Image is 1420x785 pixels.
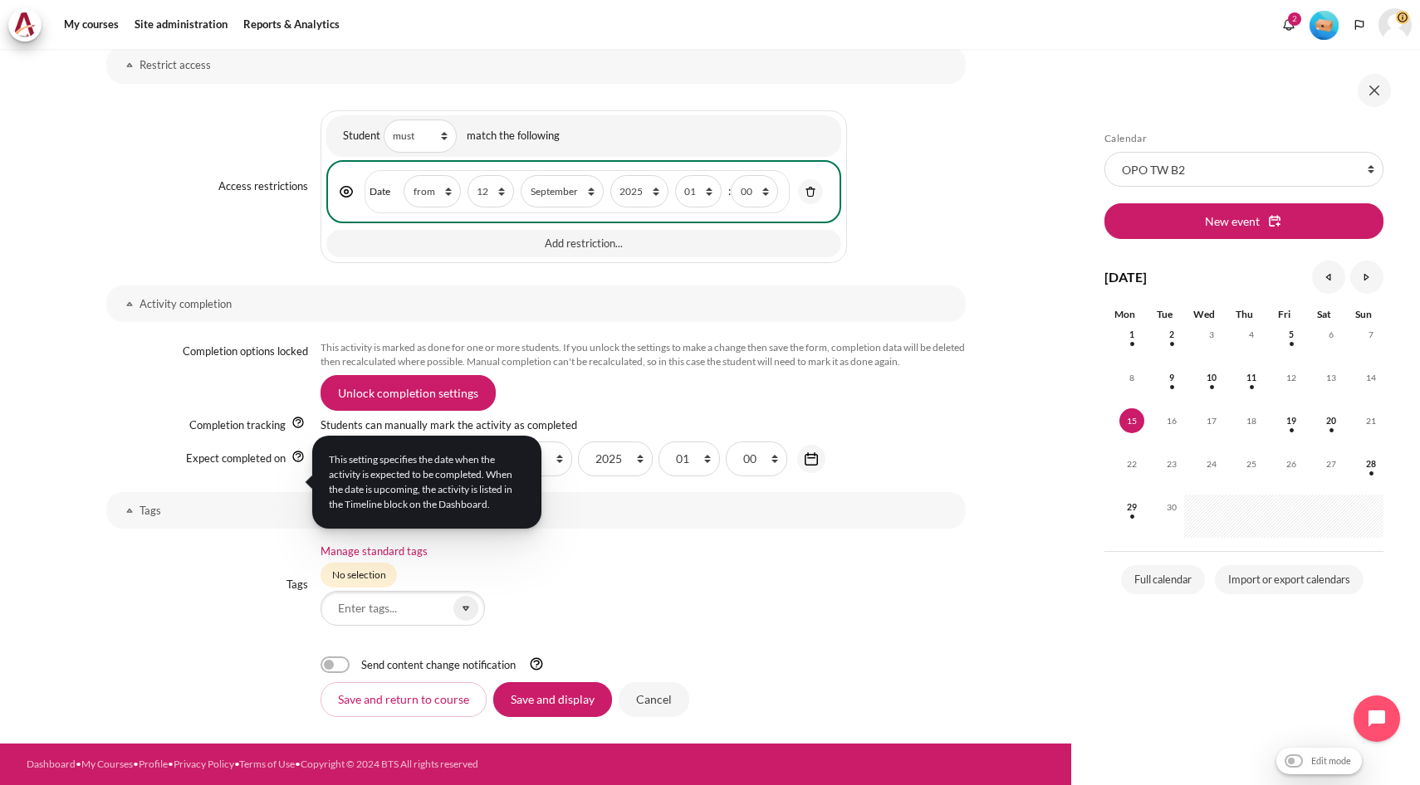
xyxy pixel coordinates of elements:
[1215,565,1364,595] a: Import or export calendars
[140,58,933,72] h3: Restrict access
[286,578,308,591] label: Tags
[545,352,610,375] button: Paste
[326,230,842,258] button: Add restriction...
[526,656,547,671] a: Help
[1378,8,1412,41] a: User menu
[30,56,101,70] span: Tutorial
[343,128,380,144] span: Student
[17,136,54,154] span: Title
[336,182,356,202] img: Displayed if student doesn't meet this condition
[237,8,345,41] a: Reports & Analytics
[13,12,37,37] img: Architeck
[140,504,933,518] h3: Tags
[1114,308,1135,320] span: Mon
[321,682,487,717] input: Save and return to course
[1119,322,1144,347] span: 1
[140,297,933,311] h3: Activity completion
[27,757,587,772] div: • • • • •
[1159,451,1184,476] span: 23
[186,451,286,467] label: Expect completed on
[189,418,286,432] label: Completion tracking
[361,656,556,674] label: Send content change notification
[510,244,617,260] div: Collapse all content
[27,758,76,770] a: Dashboard
[291,450,305,463] img: Help with Expect completed on
[1104,408,1144,451] td: Today
[1199,451,1224,476] span: 24
[1319,451,1344,476] span: 27
[477,352,540,375] button: Copy
[321,417,965,434] div: Students can manually mark the activity as completed
[1355,308,1372,320] span: Sun
[1310,9,1339,40] div: Level #1
[35,405,297,423] span: Separate content with a horizontal ruler
[1317,308,1331,320] span: Sat
[1319,408,1344,433] span: 20
[58,8,125,41] a: My courses
[1119,408,1144,433] span: 15
[675,175,785,207] span: :
[1239,365,1264,390] span: 11
[1159,408,1184,433] span: 16
[483,235,627,270] button: Collapse all content
[619,682,689,717] input: Cancel
[1319,322,1344,347] span: 6
[1159,495,1184,519] span: 30
[1104,203,1383,238] button: New event
[1279,365,1304,390] span: 12
[1121,565,1205,595] a: Full calendar
[1193,308,1215,320] span: Wed
[1239,451,1264,476] span: 25
[66,135,114,154] div: Metadata
[321,544,428,558] a: Manage standard tags
[321,591,485,626] input: Enter tags...
[801,449,821,469] img: Calendar
[1119,451,1144,476] span: 22
[1279,451,1304,476] span: 26
[1119,502,1144,512] a: Monday, 29 September events
[1276,12,1301,37] div: Show notification window with 2 new notifications
[291,416,305,429] img: Help with Completion tracking
[1239,373,1264,383] a: Thursday, 11 September events
[1104,132,1383,145] h5: Calendar
[1319,365,1344,390] span: 13
[218,179,308,193] label: Access restrictions
[8,8,50,41] a: Architeck Architeck
[288,450,308,463] a: Help
[129,8,233,41] a: Site administration
[183,344,308,360] label: Completion options locked
[1279,329,1304,339] a: Friday, 5 September events
[288,416,308,429] a: Help
[609,276,626,294] div: Order item up
[321,375,496,410] input: Unlock completion settings
[458,50,521,73] button: Copy
[1279,322,1304,347] span: 5
[1359,459,1383,469] a: Sunday, 28 September events
[81,758,133,770] a: My Courses
[1359,408,1383,433] span: 21
[1278,308,1290,320] span: Fri
[493,682,612,717] input: Save and display
[610,93,630,113] button: Enter fullscreen
[1159,373,1184,383] a: Tuesday, 9 September events
[1,2,644,38] div: H5P Hub.Page
[18,276,565,311] div: content
[1119,329,1144,339] a: Monday, 1 September events
[370,184,404,199] span: Date
[125,50,233,76] a: Example
[803,184,818,199] img: Delete
[239,758,295,770] a: Terms of Use
[301,758,478,770] a: Copyright © 2024 BTS All rights reserved
[1205,212,1260,230] span: New event
[1236,308,1253,320] span: Thu
[1157,308,1173,320] span: Tue
[1279,416,1304,426] a: Friday, 19 September events
[384,119,457,152] select: Restriction type
[69,12,97,28] span: Page
[1159,329,1184,339] a: Tuesday, 2 September events
[174,758,234,770] a: Privacy Policy
[1359,451,1383,476] span: 28
[1199,408,1224,433] span: 17
[798,179,823,204] a: Delete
